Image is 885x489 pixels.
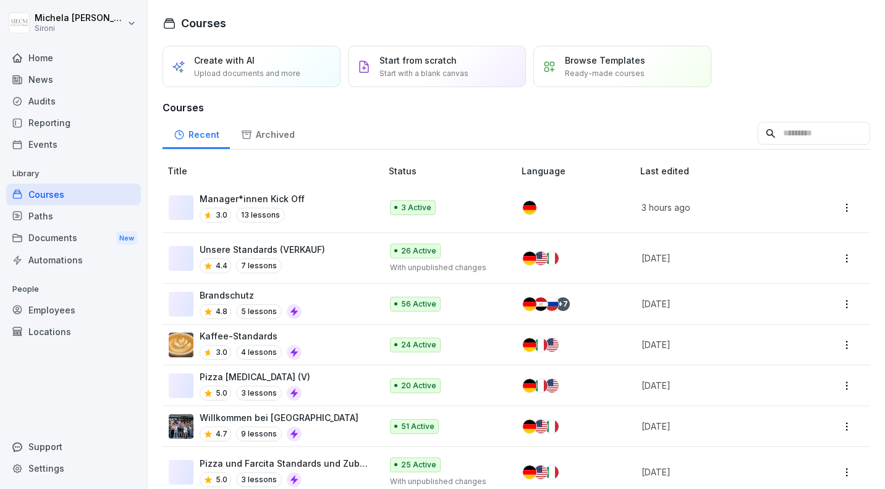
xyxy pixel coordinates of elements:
p: With unpublished changes [390,262,502,273]
p: 5.0 [216,388,227,399]
p: Ready-made courses [565,68,645,79]
a: DocumentsNew [6,227,141,250]
a: Automations [6,249,141,271]
p: [DATE] [642,297,797,310]
p: 24 Active [401,339,436,351]
h1: Courses [181,15,226,32]
p: 3 hours ago [642,201,797,214]
p: 7 lessons [236,258,282,273]
img: it.svg [545,466,559,479]
p: 4.8 [216,306,227,317]
a: Events [6,134,141,155]
img: de.svg [523,252,536,265]
img: km4heinxktm3m47uv6i6dr0s.png [169,333,193,357]
img: us.svg [534,252,548,265]
p: Willkommen bei [GEOGRAPHIC_DATA] [200,411,358,424]
img: eg.svg [534,297,548,311]
a: Home [6,47,141,69]
p: Pizza [MEDICAL_DATA] (V) [200,370,310,383]
p: 20 Active [401,380,436,391]
a: Settings [6,457,141,479]
p: [DATE] [642,338,797,351]
img: us.svg [534,466,548,479]
p: Title [167,164,384,177]
img: us.svg [545,338,559,352]
p: 9 lessons [236,427,282,441]
p: [DATE] [642,379,797,392]
p: Last edited [640,164,811,177]
img: xmkdnyjyz2x3qdpcryl1xaw9.png [169,414,193,439]
div: Documents [6,227,141,250]
a: Locations [6,321,141,342]
img: it.svg [534,338,548,352]
div: + 7 [556,297,570,311]
p: 3 lessons [236,472,282,487]
p: 3 Active [401,202,431,213]
p: [DATE] [642,420,797,433]
img: de.svg [523,420,536,433]
p: Brandschutz [200,289,302,302]
p: [DATE] [642,252,797,265]
p: Create with AI [194,54,255,67]
p: Kaffee-Standards [200,330,302,342]
p: 51 Active [401,421,434,432]
img: de.svg [523,201,536,215]
p: 3 lessons [236,386,282,401]
p: Language [522,164,635,177]
a: Audits [6,90,141,112]
a: Recent [163,117,230,149]
a: News [6,69,141,90]
img: it.svg [545,252,559,265]
p: 56 Active [401,299,436,310]
p: Library [6,164,141,184]
p: Start with a blank canvas [379,68,468,79]
p: 25 Active [401,459,436,470]
p: 4.4 [216,260,227,271]
p: 4.7 [216,428,227,440]
img: us.svg [545,379,559,393]
p: 5.0 [216,474,227,485]
p: 26 Active [401,245,436,257]
p: [DATE] [642,466,797,478]
p: With unpublished changes [390,476,502,487]
img: de.svg [523,297,536,311]
a: Courses [6,184,141,205]
a: Reporting [6,112,141,134]
p: 3.0 [216,347,227,358]
img: it.svg [545,420,559,433]
img: ru.svg [545,297,559,311]
h3: Courses [163,100,870,115]
p: Start from scratch [379,54,457,67]
p: 3.0 [216,210,227,221]
p: Status [389,164,517,177]
p: 5 lessons [236,304,282,319]
img: us.svg [534,420,548,433]
p: Manager*innen Kick Off [200,192,305,205]
p: Unsere Standards (VERKAUF) [200,243,325,256]
p: Sironi [35,24,125,33]
p: Michela [PERSON_NAME] [35,13,125,23]
div: New [116,231,137,245]
a: Archived [230,117,305,149]
p: 13 lessons [236,208,285,223]
p: Browse Templates [565,54,645,67]
a: Employees [6,299,141,321]
p: Pizza und Farcita Standards und Zubereitung [200,457,369,470]
img: de.svg [523,379,536,393]
div: Support [6,436,141,457]
a: Paths [6,205,141,227]
p: People [6,279,141,299]
p: Upload documents and more [194,68,300,79]
p: 4 lessons [236,345,282,360]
